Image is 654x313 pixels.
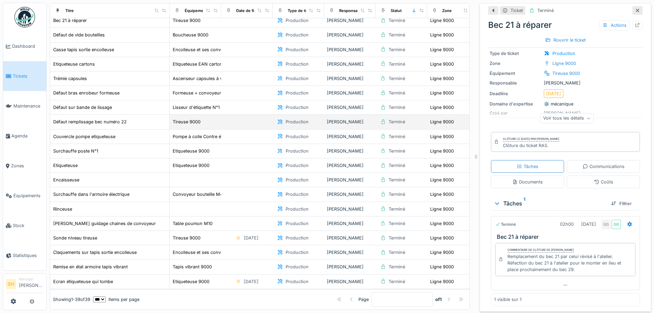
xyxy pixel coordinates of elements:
[244,235,259,241] div: [DATE]
[542,35,588,45] div: Rouvrir le ticket
[358,296,369,303] div: Page
[594,179,613,185] div: Coûts
[327,162,373,169] div: [PERSON_NAME]
[327,104,373,111] div: [PERSON_NAME]
[327,32,373,38] div: [PERSON_NAME]
[19,277,44,282] div: Manager
[3,151,46,181] a: Zones
[327,264,373,270] div: [PERSON_NAME]
[173,104,220,111] div: Lisseur d'étiquette N°1
[286,278,309,285] div: Production
[430,191,454,198] div: Ligne 9000
[430,75,454,82] div: Ligne 9000
[53,148,98,154] div: Surchauffe poste N°1
[173,61,222,67] div: Etiqueteuse EAN carton
[430,133,454,140] div: Ligne 9000
[430,162,454,169] div: Ligne 9000
[173,90,233,96] div: Formeuse + convoyeur 9000
[435,296,442,303] strong: of 1
[173,220,213,227] div: Table poumon M10
[391,8,402,13] div: Statut
[503,142,559,149] div: Clôture du ticket RAS.
[173,32,208,38] div: Boucheuse 9000
[6,277,44,293] a: GH Manager[PERSON_NAME]
[389,177,405,183] div: Terminé
[13,192,44,199] span: Équipements
[552,50,575,57] div: Production
[430,249,454,256] div: Ligne 9000
[430,119,454,125] div: Ligne 9000
[430,104,454,111] div: Ligne 9000
[173,264,212,270] div: Tapis vibrant 9000
[65,8,74,13] div: Titre
[430,90,454,96] div: Ligne 9000
[3,121,46,151] a: Agenda
[389,191,405,198] div: Terminé
[507,253,632,273] div: Remplacement du bec 21 par celui révisé à l'atelier. Réfection du bec 21 à l'atelier pour le mont...
[430,278,454,285] div: Ligne 9000
[389,32,405,38] div: Terminé
[3,241,46,270] a: Statistiques
[244,278,259,285] div: [DATE]
[430,148,454,154] div: Ligne 9000
[389,17,405,24] div: Terminé
[173,46,248,53] div: Encolleuse et ses convoyeurs 9000
[12,43,44,49] span: Dashboard
[389,90,405,96] div: Terminé
[173,162,209,169] div: Etiqueteuse 9000
[327,278,373,285] div: [PERSON_NAME]
[53,133,115,140] div: Couvercle pompe etiqueteuse
[601,220,611,229] div: GG
[327,191,373,198] div: [PERSON_NAME]
[286,61,309,67] div: Production
[442,8,452,13] div: Zone
[53,119,127,125] div: Défaut remplissage bec numéro 22
[389,206,405,212] div: Terminé
[327,133,373,140] div: [PERSON_NAME]
[19,277,44,291] li: [PERSON_NAME]
[389,148,405,154] div: Terminé
[53,17,87,24] div: Bec 21 à réparer
[490,80,541,86] div: Responsable
[327,148,373,154] div: [PERSON_NAME]
[13,103,44,109] span: Maintenance
[3,91,46,121] a: Maintenance
[494,296,521,303] div: 1 visible sur 1
[286,220,309,227] div: Production
[173,148,209,154] div: Etiqueteuse 9000
[327,75,373,82] div: [PERSON_NAME]
[3,211,46,241] a: Stock
[389,220,405,227] div: Terminé
[495,222,516,227] div: Terminé
[286,206,309,212] div: Production
[286,177,309,183] div: Production
[93,296,139,303] div: items per page
[389,235,405,241] div: Terminé
[6,279,16,289] li: GH
[430,235,454,241] div: Ligne 9000
[327,90,373,96] div: [PERSON_NAME]
[173,75,238,82] div: Ascenseur capsules à vis 9000
[13,222,44,229] span: Stock
[490,70,541,77] div: Équipement
[430,46,454,53] div: Ligne 9000
[490,80,641,86] div: [PERSON_NAME]
[327,235,373,241] div: [PERSON_NAME]
[286,46,309,53] div: Production
[14,7,35,27] img: Badge_color-CXgf-gQk.svg
[517,163,538,170] div: Tâches
[430,61,454,67] div: Ligne 9000
[537,7,554,14] div: Terminé
[430,177,454,183] div: Ligne 9000
[599,20,630,30] div: Actions
[327,249,373,256] div: [PERSON_NAME]
[286,119,309,125] div: Production
[11,133,44,139] span: Agenda
[185,8,207,13] div: Équipement
[53,235,97,241] div: Sonde niveau tireuse
[13,252,44,259] span: Statistiques
[286,75,309,82] div: Production
[53,75,87,82] div: Trémie capsules
[53,220,156,227] div: [PERSON_NAME] guidage chaines de convoyeur
[430,206,454,212] div: Ligne 9000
